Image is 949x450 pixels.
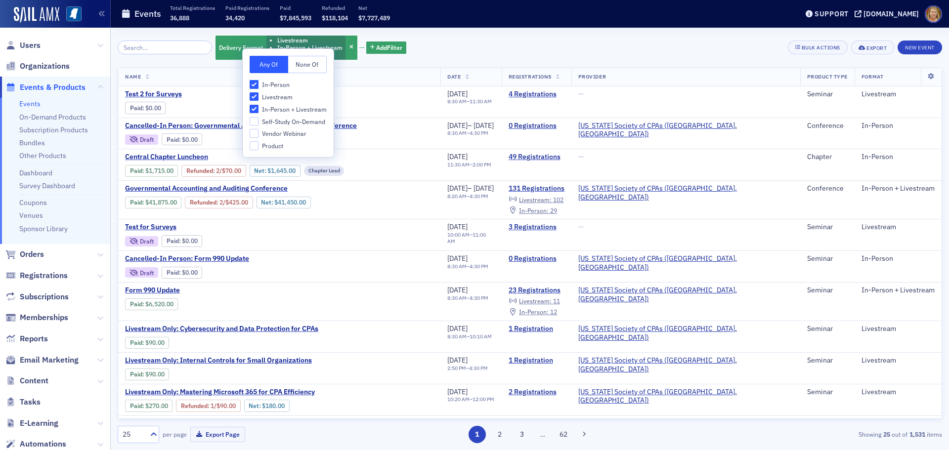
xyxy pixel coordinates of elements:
span: Mississippi Society of CPAs (Ridgeland, MS) [578,254,793,272]
a: Bundles [19,138,45,147]
span: Livestream : [519,297,552,305]
span: — [578,89,584,98]
time: 8:30 AM [447,333,467,340]
div: Livestream [862,325,935,333]
a: Coupons [19,198,47,207]
a: Events [19,99,41,108]
span: Livestream Only: Cybersecurity and Data Protection for CPAs [125,325,318,333]
span: : [181,402,211,409]
button: Any Of [250,56,288,73]
a: In-Person: 29 [509,206,557,214]
a: 2 Registrations [509,388,564,397]
span: Delivery Format [219,43,263,51]
span: $0.00 [182,136,198,143]
a: Events & Products [5,82,86,93]
a: Paid [130,370,142,378]
span: Date [447,73,461,80]
div: Seminar [807,254,848,263]
input: Self-Study On-Demand [250,117,259,126]
a: Subscription Products [19,125,88,134]
span: $180.00 [262,402,285,409]
div: Draft [125,267,158,278]
div: – [447,162,491,168]
span: Format [862,73,883,80]
span: $70.00 [222,167,241,174]
a: [US_STATE] Society of CPAs ([GEOGRAPHIC_DATA], [GEOGRAPHIC_DATA]) [578,122,793,139]
span: $41,875.00 [145,199,177,206]
span: : [130,339,145,346]
a: [US_STATE] Society of CPAs ([GEOGRAPHIC_DATA], [GEOGRAPHIC_DATA]) [578,356,793,373]
span: 102 [553,196,563,204]
span: Users [20,40,41,51]
div: Chapter [807,153,848,162]
span: $1,715.00 [145,167,173,174]
a: In-Person: 12 [509,308,557,316]
span: In-Person : [519,206,549,214]
time: 2:00 PM [473,161,491,168]
a: Refunded [190,199,216,206]
span: : [190,199,219,206]
span: Memberships [20,312,68,323]
span: Form 990 Update [125,286,291,295]
span: [DATE] [447,324,468,333]
button: 1 [469,426,486,443]
a: Registrations [5,270,68,281]
a: Refunded [181,402,208,409]
span: Mississippi Society of CPAs (Ridgeland, MS) [578,184,793,202]
div: – [447,365,488,371]
time: 11:00 AM [447,231,486,245]
div: Paid: 3 - $9000 [125,368,169,380]
a: Livestream: 11 [509,297,560,305]
span: Email Marketing [20,355,79,366]
div: Seminar [807,356,848,365]
div: – [447,333,492,340]
strong: 25 [881,430,892,439]
a: Other Products [19,151,66,160]
span: Net : [261,199,274,206]
label: In-Person + Livestream [250,105,327,114]
a: 4 Registrations [509,90,564,99]
a: [US_STATE] Society of CPAs ([GEOGRAPHIC_DATA], [GEOGRAPHIC_DATA]) [578,325,793,342]
span: Events & Products [20,82,86,93]
a: Sponsor Library [19,224,68,233]
a: New Event [898,42,942,51]
time: 8:30 AM [447,98,467,105]
a: Cancelled-In Person: Governmental Accounting and Auditing Conference [125,122,357,130]
div: Draft [140,137,154,142]
div: Paid: 0 - $0 [162,267,202,279]
span: Add Filter [376,43,402,52]
a: 23 Registrations [509,286,564,295]
span: [DATE] [447,121,468,130]
a: Automations [5,439,66,450]
p: Total Registrations [170,4,215,11]
div: – [447,98,492,105]
span: $7,845,593 [280,14,311,22]
a: Livestream Only: Internal Controls for Small Organizations [125,356,312,365]
a: Central Chapter Luncheon [125,153,425,162]
a: [US_STATE] Society of CPAs ([GEOGRAPHIC_DATA], [GEOGRAPHIC_DATA]) [578,184,793,202]
a: Tasks [5,397,41,408]
span: — [578,152,584,161]
a: Organizations [5,61,70,72]
strong: 1,531 [907,430,927,439]
time: 11:30 AM [470,98,492,105]
div: – [447,184,494,193]
div: – [447,193,494,200]
div: Net: $164500 [250,165,301,177]
div: Draft [140,239,154,244]
span: : [130,104,145,112]
div: In-Person + Livestream [862,184,935,193]
a: Users [5,40,41,51]
a: Paid [130,104,142,112]
div: – [447,263,488,270]
span: [DATE] [447,184,468,193]
button: Export Page [190,427,245,442]
div: Bulk Actions [802,45,840,50]
span: $270.00 [145,402,168,409]
a: 0 Registrations [509,254,564,263]
span: Name [125,73,141,80]
div: Paid: 24 - $652000 [125,298,178,310]
span: $0.00 [182,237,198,245]
div: Paid: 0 - $0 [162,235,202,247]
